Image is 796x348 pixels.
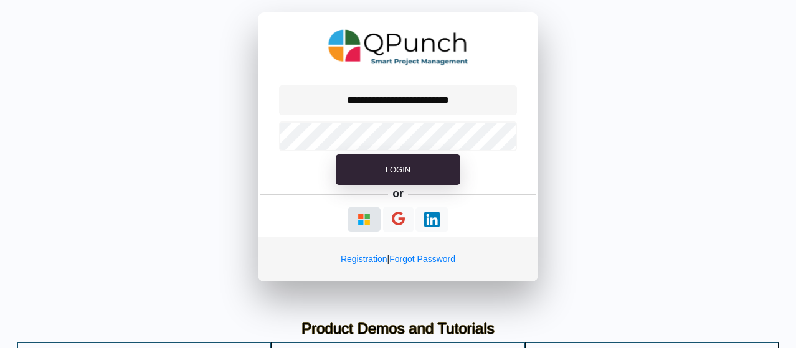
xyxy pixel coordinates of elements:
[383,207,414,232] button: Continue With Google
[415,207,448,232] button: Continue With LinkedIn
[336,154,460,186] button: Login
[386,165,410,174] span: Login
[391,185,406,202] h5: or
[389,254,455,264] a: Forgot Password
[341,254,387,264] a: Registration
[26,320,770,338] h3: Product Demos and Tutorials
[424,212,440,227] img: Loading...
[328,25,468,70] img: QPunch
[348,207,381,232] button: Continue With Microsoft Azure
[258,237,538,281] div: |
[356,212,372,227] img: Loading...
